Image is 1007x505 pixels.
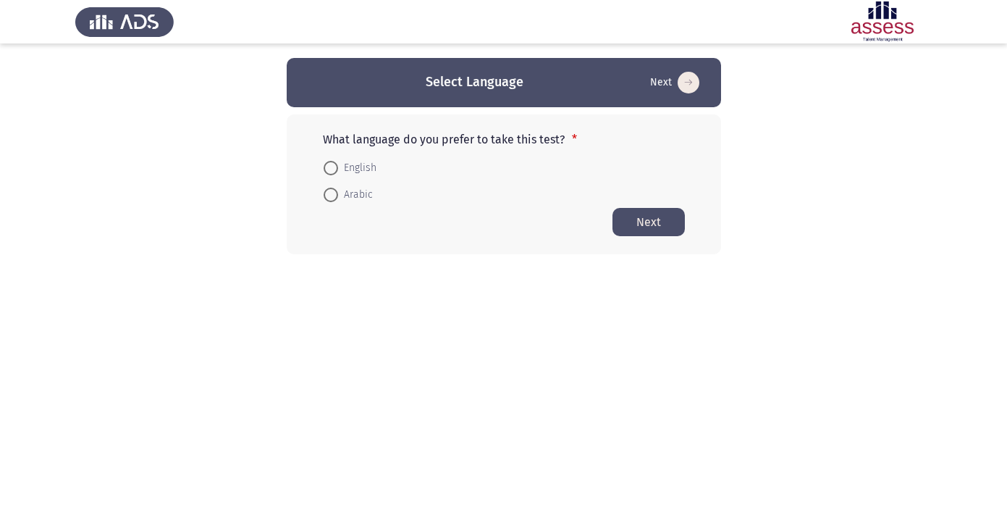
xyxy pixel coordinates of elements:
[833,1,932,42] img: Assessment logo of Potentiality Assessment R2 (EN/AR)
[426,73,523,91] h3: Select Language
[646,71,704,94] button: Start assessment
[338,159,376,177] span: English
[612,208,685,236] button: Start assessment
[75,1,174,42] img: Assess Talent Management logo
[323,133,685,146] p: What language do you prefer to take this test?
[338,186,373,204] span: Arabic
